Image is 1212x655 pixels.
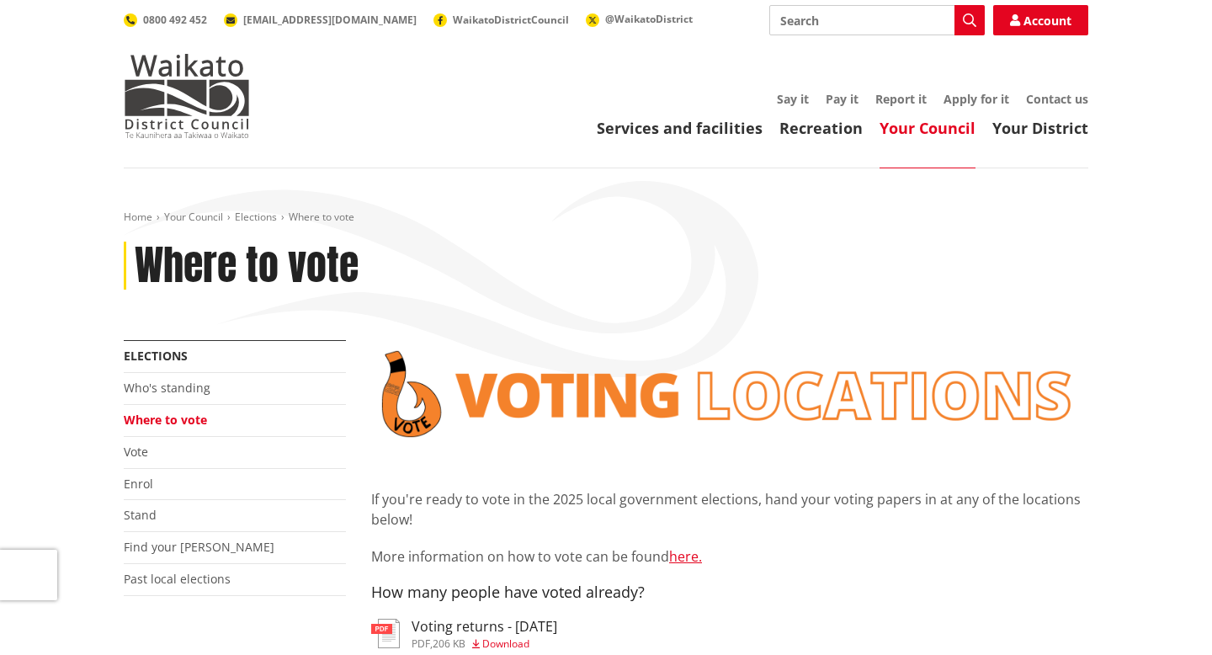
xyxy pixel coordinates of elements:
a: Voting returns - [DATE] pdf,206 KB Download [371,619,557,649]
a: Elections [235,210,277,224]
span: [EMAIL_ADDRESS][DOMAIN_NAME] [243,13,417,27]
a: Say it [777,91,809,107]
a: Enrol [124,476,153,492]
a: Your Council [880,118,975,138]
a: Report it [875,91,927,107]
a: 0800 492 452 [124,13,207,27]
span: 206 KB [433,636,465,651]
a: Past local elections [124,571,231,587]
a: Services and facilities [597,118,763,138]
a: Pay it [826,91,858,107]
a: Apply for it [944,91,1009,107]
a: @WaikatoDistrict [586,12,693,26]
a: Stand [124,507,157,523]
a: Who's standing [124,380,210,396]
span: WaikatoDistrictCouncil [453,13,569,27]
h1: Where to vote [135,242,359,290]
span: Download [482,636,529,651]
a: Find your [PERSON_NAME] [124,539,274,555]
span: pdf [412,636,430,651]
a: Account [993,5,1088,35]
img: voting locations banner [371,340,1088,448]
a: [EMAIL_ADDRESS][DOMAIN_NAME] [224,13,417,27]
a: Your Council [164,210,223,224]
span: @WaikatoDistrict [605,12,693,26]
a: Home [124,210,152,224]
a: Where to vote [124,412,207,428]
img: Waikato District Council - Te Kaunihera aa Takiwaa o Waikato [124,54,250,138]
p: More information on how to vote can be found [371,546,1088,567]
span: Where to vote [289,210,354,224]
a: Your District [992,118,1088,138]
span: 0800 492 452 [143,13,207,27]
img: document-pdf.svg [371,619,400,648]
a: Elections [124,348,188,364]
div: , [412,639,557,649]
h4: How many people have voted already? [371,583,1088,602]
nav: breadcrumb [124,210,1088,225]
a: Recreation [779,118,863,138]
a: here. [669,547,702,566]
p: If you're ready to vote in the 2025 local government elections, hand your voting papers in at any... [371,489,1088,530]
h3: Voting returns - [DATE] [412,619,557,635]
a: Vote [124,444,148,460]
input: Search input [769,5,985,35]
a: WaikatoDistrictCouncil [433,13,569,27]
a: Contact us [1026,91,1088,107]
